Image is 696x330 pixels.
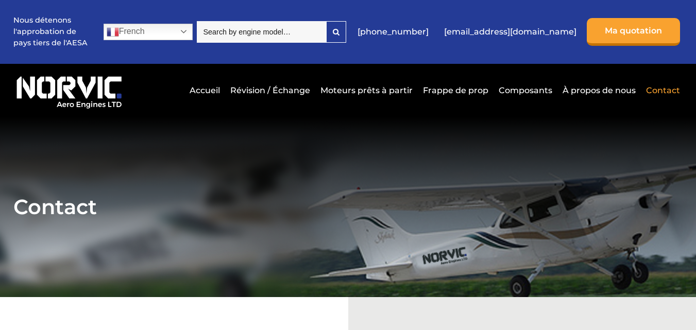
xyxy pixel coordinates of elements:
[587,18,680,46] a: Ma quotation
[104,24,193,40] a: French
[228,78,313,103] a: Révision / Échange
[352,19,434,44] a: [PHONE_NUMBER]
[643,78,680,103] a: Contact
[13,72,125,109] img: Logo de Norvic Aero Engines
[439,19,582,44] a: [EMAIL_ADDRESS][DOMAIN_NAME]
[496,78,555,103] a: Composants
[420,78,491,103] a: Frappe de prop
[13,194,683,219] h1: Contact
[197,21,326,43] input: Search by engine model…
[187,78,223,103] a: Accueil
[13,15,91,48] p: Nous détenons l'approbation de pays tiers de l'AESA
[560,78,638,103] a: À propos de nous
[107,26,119,38] img: fr
[318,78,415,103] a: Moteurs prêts à partir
